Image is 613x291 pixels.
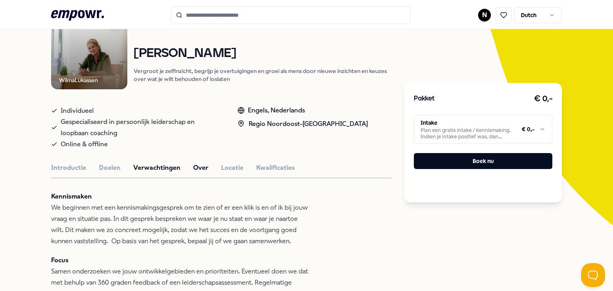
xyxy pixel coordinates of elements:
[59,76,98,85] div: WilmaLukassen
[51,163,86,173] button: Introductie
[134,67,392,83] p: Vergroot je zelfinzicht, begrijp je overtuigingen en groei als mens door nieuwe inzichten en keuz...
[61,139,108,150] span: Online & offline
[256,163,295,173] button: Kwalificaties
[237,119,368,129] div: Regio Noordoost-[GEOGRAPHIC_DATA]
[581,263,605,287] iframe: Help Scout Beacon - Open
[51,191,310,247] p: We beginnen met een kennismakingsgesprek om te zien of er een klik is en of ik bij jouw vraag en ...
[134,47,392,61] h1: [PERSON_NAME]
[51,256,69,264] strong: Focus
[61,105,94,116] span: Individueel
[414,94,435,104] h3: Pakket
[171,6,411,24] input: Search for products, categories or subcategories
[61,116,221,139] span: Gespecialiseerd in persoonlijk leiderschap en loopbaan coaching
[193,163,208,173] button: Over
[221,163,243,173] button: Locatie
[478,9,491,22] button: N
[414,153,552,169] button: Boek nu
[133,163,180,173] button: Verwachtingen
[99,163,121,173] button: Doelen
[237,105,368,116] div: Engels, Nederlands
[534,92,553,105] h3: € 0,-
[51,193,92,200] strong: Kennismaken
[51,13,127,89] img: Product Image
